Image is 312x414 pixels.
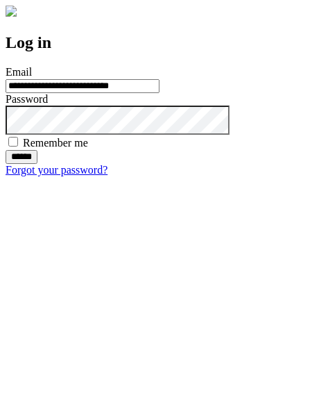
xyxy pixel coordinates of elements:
[6,66,32,78] label: Email
[6,93,48,105] label: Password
[6,164,107,176] a: Forgot your password?
[23,137,88,149] label: Remember me
[6,6,17,17] img: logo-4e3dc11c47720685a147b03b5a06dd966a58ff35d612b21f08c02c0306f2b779.png
[6,33,306,52] h2: Log in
